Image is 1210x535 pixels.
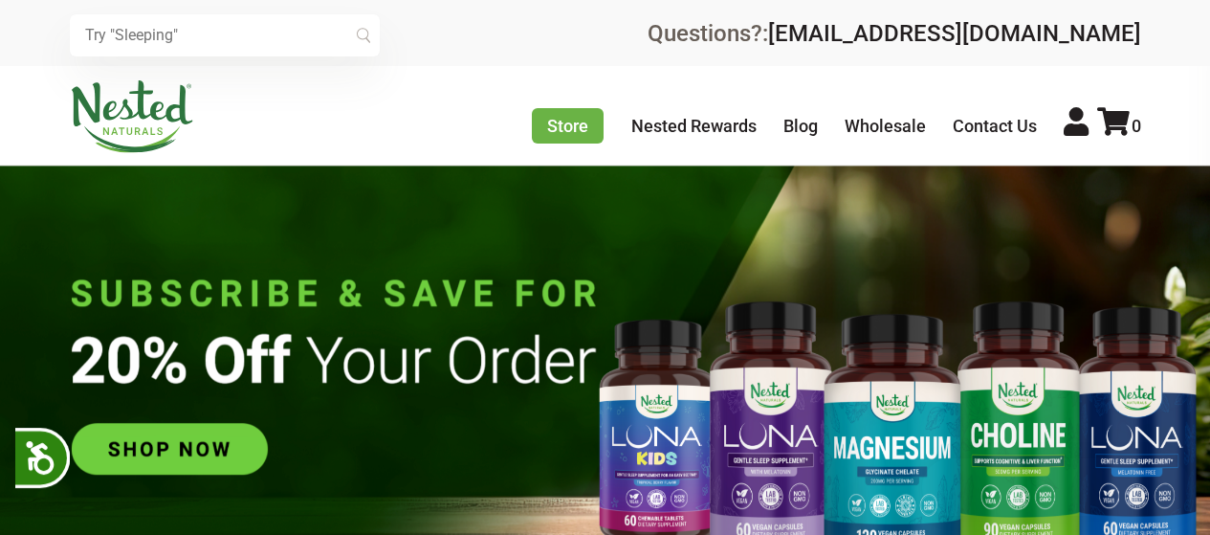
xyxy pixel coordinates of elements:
a: Wholesale [845,116,926,136]
input: Try "Sleeping" [70,14,380,56]
div: Questions?: [648,22,1141,45]
span: 0 [1132,116,1141,136]
a: Store [532,108,604,144]
a: Contact Us [953,116,1037,136]
iframe: Button to open loyalty program pop-up [922,458,1191,516]
a: Blog [783,116,818,136]
a: [EMAIL_ADDRESS][DOMAIN_NAME] [768,20,1141,47]
a: Nested Rewards [631,116,757,136]
img: Nested Naturals [70,80,194,153]
a: 0 [1097,116,1141,136]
